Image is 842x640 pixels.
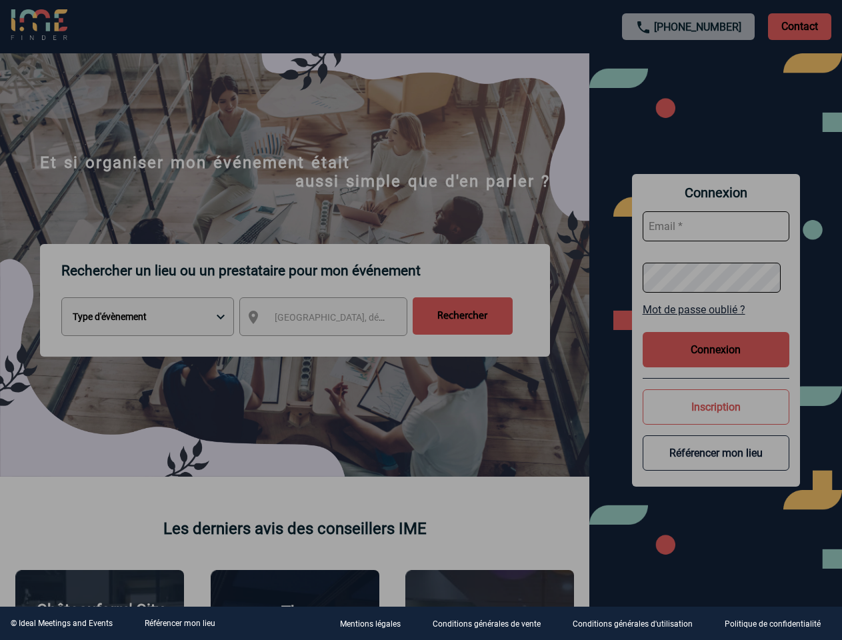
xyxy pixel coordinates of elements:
[329,617,422,630] a: Mentions légales
[145,619,215,628] a: Référencer mon lieu
[714,617,842,630] a: Politique de confidentialité
[562,617,714,630] a: Conditions générales d'utilisation
[573,620,693,629] p: Conditions générales d'utilisation
[433,620,541,629] p: Conditions générales de vente
[422,617,562,630] a: Conditions générales de vente
[340,620,401,629] p: Mentions légales
[11,619,113,628] div: © Ideal Meetings and Events
[725,620,821,629] p: Politique de confidentialité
